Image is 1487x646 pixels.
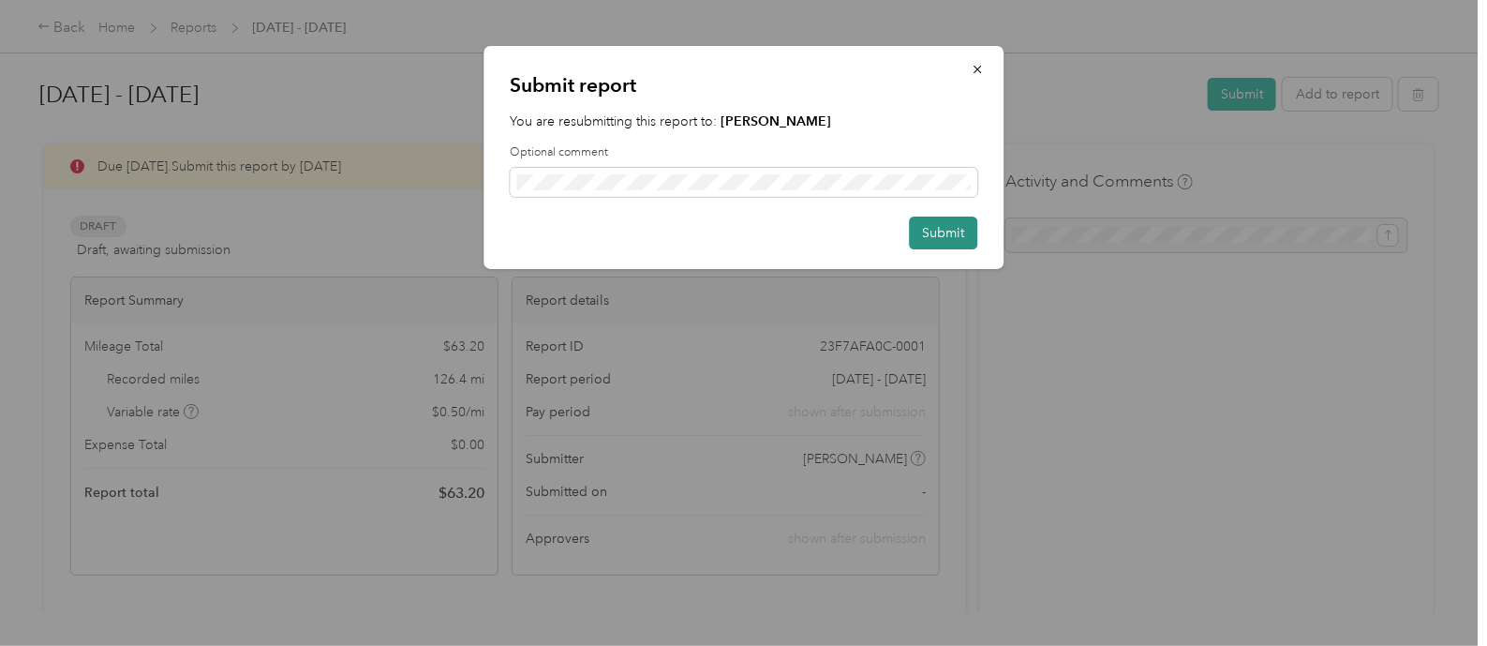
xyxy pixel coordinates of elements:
[909,217,977,249] button: Submit
[510,112,977,131] p: You are resubmitting this report to:
[510,72,977,98] p: Submit report
[1382,541,1487,646] iframe: Everlance-gr Chat Button Frame
[721,113,831,129] strong: [PERSON_NAME]
[510,144,977,161] label: Optional comment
